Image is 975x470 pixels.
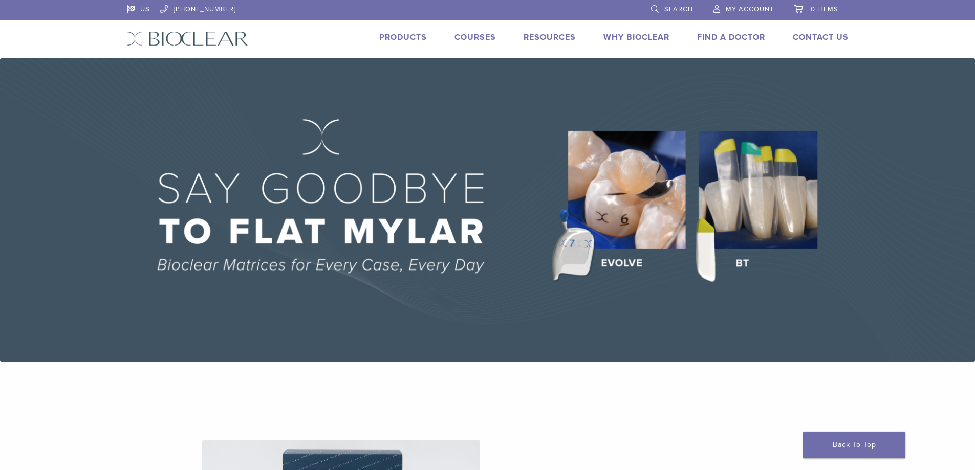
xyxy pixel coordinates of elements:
[726,5,774,13] span: My Account
[127,31,248,46] img: Bioclear
[664,5,693,13] span: Search
[454,32,496,42] a: Courses
[697,32,765,42] a: Find A Doctor
[379,32,427,42] a: Products
[603,32,669,42] a: Why Bioclear
[793,32,849,42] a: Contact Us
[803,432,905,458] a: Back To Top
[811,5,838,13] span: 0 items
[524,32,576,42] a: Resources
